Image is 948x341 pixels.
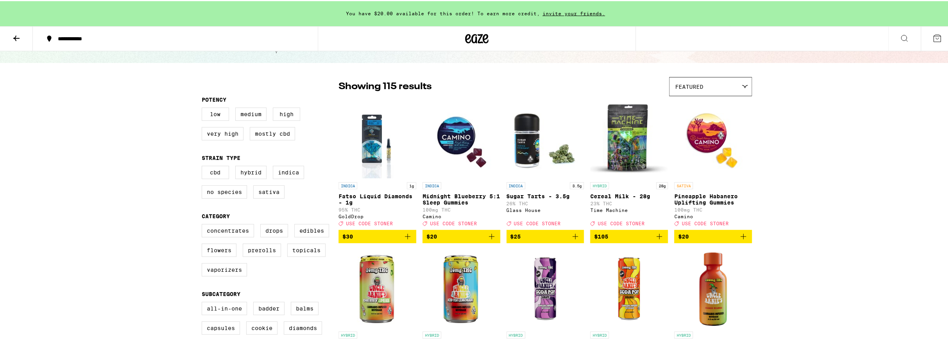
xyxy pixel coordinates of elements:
[339,213,416,218] div: GoldDrop
[674,99,752,229] a: Open page for Pineapple Habanero Uplifting Gummies from Camino
[339,248,416,327] img: Uncle Arnie's - Cherry Limeade 7.5oz - 10mg
[5,5,56,12] span: Hi. Need any help?
[339,181,357,188] p: INDICA
[202,262,247,275] label: Vaporizers
[423,192,500,205] p: Midnight Blueberry 5:1 Sleep Gummies
[598,220,645,225] span: USE CODE STONER
[202,212,230,218] legend: Category
[507,330,525,337] p: HYBRID
[570,181,584,188] p: 3.5g
[202,301,247,314] label: All-In-One
[273,165,304,178] label: Indica
[339,330,357,337] p: HYBRID
[423,213,500,218] div: Camino
[674,181,693,188] p: SATIVA
[594,232,608,239] span: $105
[423,229,500,242] button: Add to bag
[674,192,752,205] p: Pineapple Habanero Uplifting Gummies
[514,220,561,225] span: USE CODE STONER
[674,99,752,177] img: Camino - Pineapple Habanero Uplifting Gummies
[202,290,240,296] legend: Subcategory
[260,223,288,236] label: Drops
[674,330,693,337] p: HYBRID
[339,99,416,229] a: Open page for Fatso Liquid Diamonds - 1g from GoldDrop
[511,232,521,239] span: $25
[246,320,278,334] label: Cookie
[590,206,668,212] div: Time Machine
[590,200,668,205] p: 23% THC
[202,223,254,236] label: Concentrates
[674,229,752,242] button: Add to bag
[507,200,584,205] p: 26% THC
[202,106,229,120] label: Low
[202,154,240,160] legend: Strain Type
[346,220,393,225] span: USE CODE STONER
[507,229,584,242] button: Add to bag
[507,192,584,198] p: Sugar Tarts - 3.5g
[273,106,300,120] label: High
[507,99,584,229] a: Open page for Sugar Tarts - 3.5g from Glass House
[202,126,244,139] label: Very High
[590,99,668,177] img: Time Machine - Cereal Milk - 28g
[590,248,668,327] img: Uncle Arnie's - Orange Soda Pop 12oz - 100mg
[507,206,584,212] div: Glass House
[682,220,729,225] span: USE CODE STONER
[507,99,584,177] img: Glass House - Sugar Tarts - 3.5g
[235,106,267,120] label: Medium
[427,232,437,239] span: $20
[540,10,608,15] span: invite your friends.
[202,165,229,178] label: CBD
[294,223,329,236] label: Edibles
[674,213,752,218] div: Camino
[339,79,432,92] p: Showing 115 results
[287,242,326,256] label: Topicals
[656,181,668,188] p: 28g
[202,242,237,256] label: Flowers
[339,206,416,211] p: 95% THC
[407,181,416,188] p: 1g
[423,330,441,337] p: HYBRID
[346,10,540,15] span: You have $20.00 available for this order! To earn more credit,
[430,220,477,225] span: USE CODE STONER
[284,320,322,334] label: Diamonds
[202,95,226,102] legend: Potency
[423,99,500,177] img: Camino - Midnight Blueberry 5:1 Sleep Gummies
[590,229,668,242] button: Add to bag
[507,181,525,188] p: INDICA
[339,229,416,242] button: Add to bag
[346,99,409,177] img: GoldDrop - Fatso Liquid Diamonds - 1g
[423,206,500,211] p: 100mg THC
[342,232,353,239] span: $30
[202,184,247,197] label: No Species
[675,83,703,89] span: Featured
[235,165,267,178] label: Hybrid
[423,248,500,327] img: Uncle Arnie's - Iced Tea Lemonade 7.5oz - 10mg
[590,192,668,198] p: Cereal Milk - 28g
[253,301,285,314] label: Badder
[253,184,285,197] label: Sativa
[339,192,416,205] p: Fatso Liquid Diamonds - 1g
[202,320,240,334] label: Capsules
[507,248,584,327] img: Uncle Arnie's - Grape Soda Pop 12oz - 100mg
[423,99,500,229] a: Open page for Midnight Blueberry 5:1 Sleep Gummies from Camino
[590,99,668,229] a: Open page for Cereal Milk - 28g from Time Machine
[250,126,295,139] label: Mostly CBD
[590,330,609,337] p: HYBRID
[291,301,319,314] label: Balms
[674,206,752,211] p: 100mg THC
[243,242,281,256] label: Prerolls
[423,181,441,188] p: INDICA
[678,232,689,239] span: $20
[590,181,609,188] p: HYBRID
[674,248,752,327] img: Uncle Arnie's - Magic Mango 2oz Shot - 100mg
